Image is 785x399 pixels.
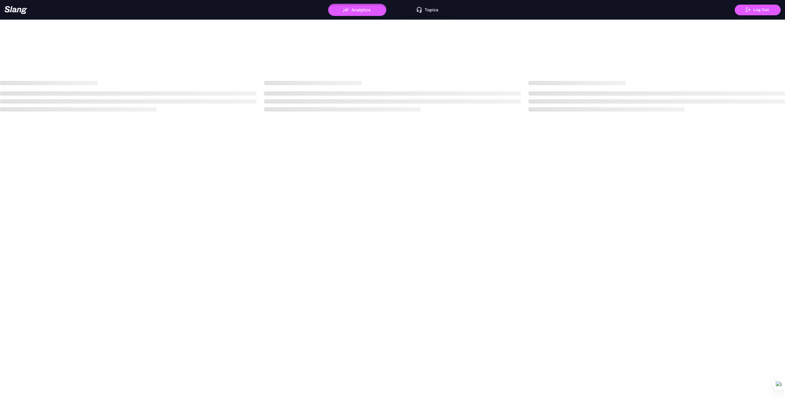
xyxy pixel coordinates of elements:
button: Topics [399,4,457,16]
img: 623511267c55cb56e2f2a487_logo2.png [4,6,27,14]
a: Analytics [328,7,386,12]
button: Log Out [735,5,781,15]
button: Analytics [328,4,386,16]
